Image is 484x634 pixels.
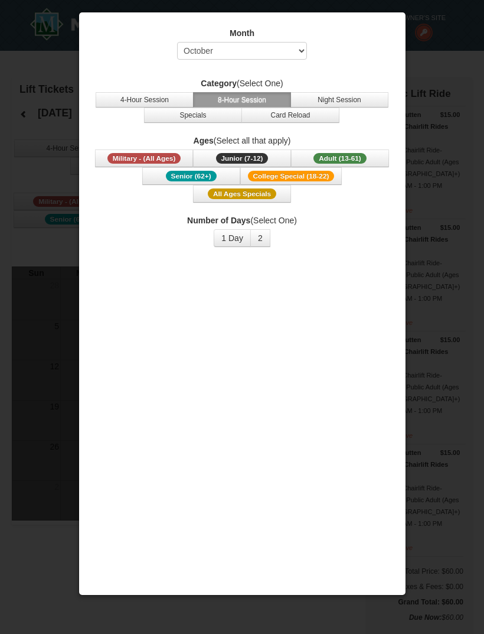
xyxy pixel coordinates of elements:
[144,108,242,123] button: Specials
[250,229,270,247] button: 2
[230,28,254,38] strong: Month
[193,92,291,108] button: 8-Hour Session
[94,77,391,89] label: (Select One)
[107,153,181,164] span: Military - (All Ages)
[201,79,237,88] strong: Category
[142,167,240,185] button: Senior (62+)
[313,153,367,164] span: Adult (13-61)
[96,92,194,108] button: 4-Hour Session
[194,136,214,145] strong: Ages
[248,171,335,181] span: College Special (18-22)
[94,135,391,147] label: (Select all that apply)
[187,216,250,225] strong: Number of Days
[94,214,391,226] label: (Select One)
[241,108,339,123] button: Card Reload
[208,188,276,199] span: All Ages Specials
[193,185,291,203] button: All Ages Specials
[166,171,217,181] span: Senior (62+)
[290,92,388,108] button: Night Session
[193,149,291,167] button: Junior (7-12)
[216,153,269,164] span: Junior (7-12)
[291,149,389,167] button: Adult (13-61)
[240,167,342,185] button: College Special (18-22)
[214,229,251,247] button: 1 Day
[95,149,193,167] button: Military - (All Ages)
